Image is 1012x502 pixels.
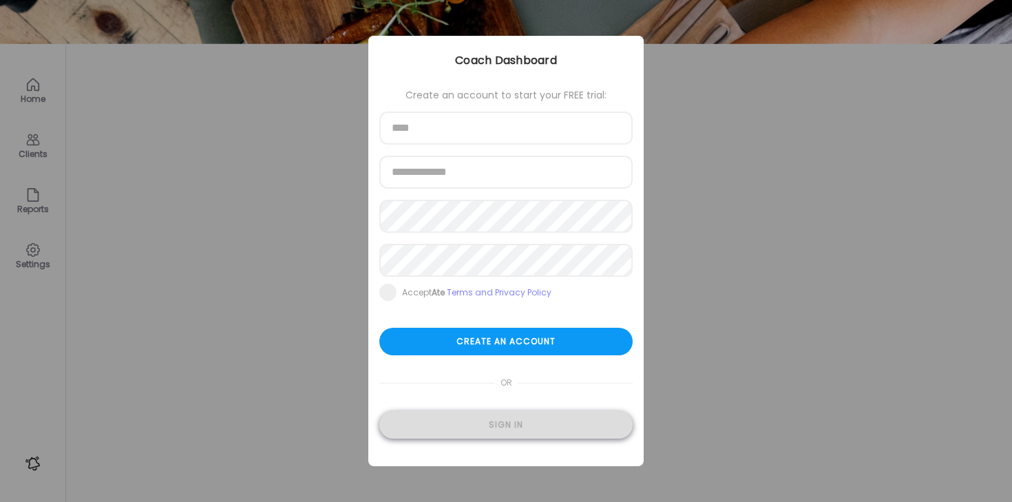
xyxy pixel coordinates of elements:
[447,286,551,298] a: Terms and Privacy Policy
[368,52,644,69] div: Coach Dashboard
[402,287,551,298] div: Accept
[379,411,633,439] div: Sign in
[379,328,633,355] div: Create an account
[379,90,633,101] div: Create an account to start your FREE trial:
[495,369,518,397] span: or
[432,286,445,298] b: Ate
